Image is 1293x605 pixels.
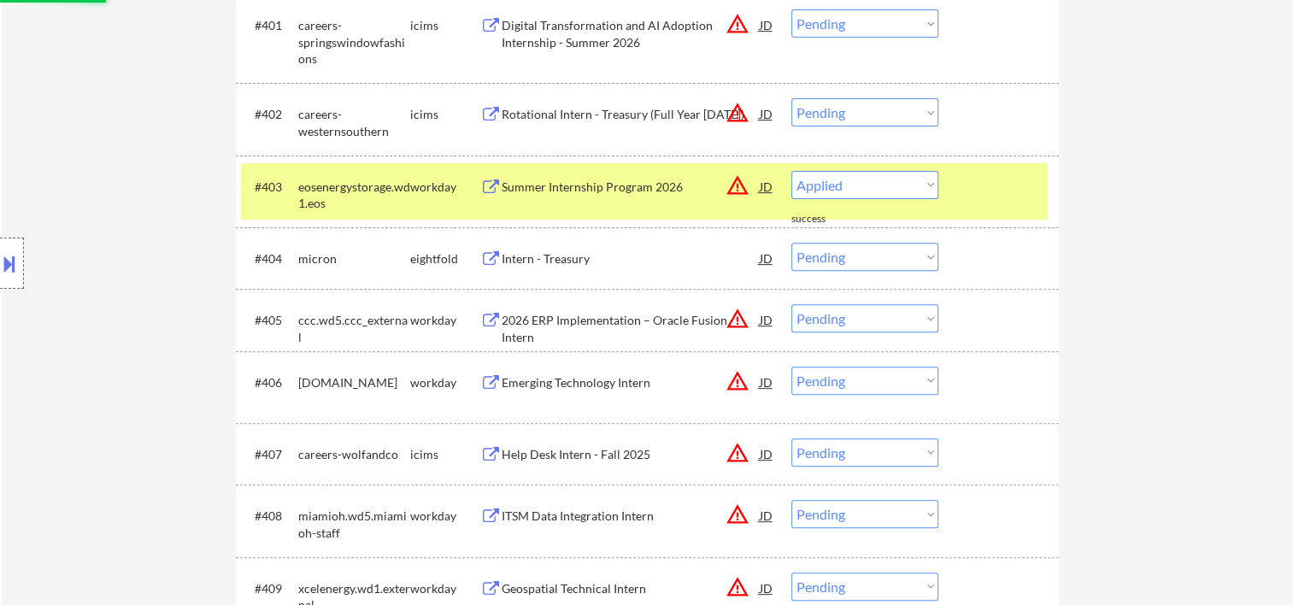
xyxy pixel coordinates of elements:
[255,580,285,597] div: #409
[502,106,760,123] div: Rotational Intern - Treasury (Full Year [DATE])
[255,508,285,525] div: #408
[502,250,760,267] div: Intern - Treasury
[298,374,410,391] div: [DOMAIN_NAME]
[726,173,749,197] button: warning_amber
[255,446,285,463] div: #407
[298,179,410,212] div: eosenergystorage.wd1.eos
[298,508,410,541] div: miamioh.wd5.miamioh-staff
[410,508,480,525] div: workday
[758,243,775,273] div: JD
[758,438,775,469] div: JD
[410,580,480,597] div: workday
[726,101,749,125] button: warning_amber
[502,508,760,525] div: ITSM Data Integration Intern
[410,250,480,267] div: eightfold
[758,573,775,603] div: JD
[410,312,480,329] div: workday
[255,17,285,34] div: #401
[758,98,775,129] div: JD
[502,179,760,196] div: Summer Internship Program 2026
[502,580,760,597] div: Geospatial Technical Intern
[726,575,749,599] button: warning_amber
[298,250,410,267] div: micron
[410,446,480,463] div: icims
[758,9,775,40] div: JD
[758,500,775,531] div: JD
[298,446,410,463] div: careers-wolfandco
[410,17,480,34] div: icims
[410,106,480,123] div: icims
[726,502,749,526] button: warning_amber
[410,374,480,391] div: workday
[758,171,775,202] div: JD
[298,17,410,68] div: careers-springswindowfashions
[726,12,749,36] button: warning_amber
[502,312,760,345] div: 2026 ERP Implementation – Oracle Fusion Intern
[502,374,760,391] div: Emerging Technology Intern
[502,446,760,463] div: Help Desk Intern - Fall 2025
[298,312,410,345] div: ccc.wd5.ccc_external
[502,17,760,50] div: Digital Transformation and AI Adoption Internship - Summer 2026
[298,106,410,139] div: careers-westernsouthern
[791,212,860,226] div: success
[726,441,749,465] button: warning_amber
[758,304,775,335] div: JD
[758,367,775,397] div: JD
[726,369,749,393] button: warning_amber
[410,179,480,196] div: workday
[726,307,749,331] button: warning_amber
